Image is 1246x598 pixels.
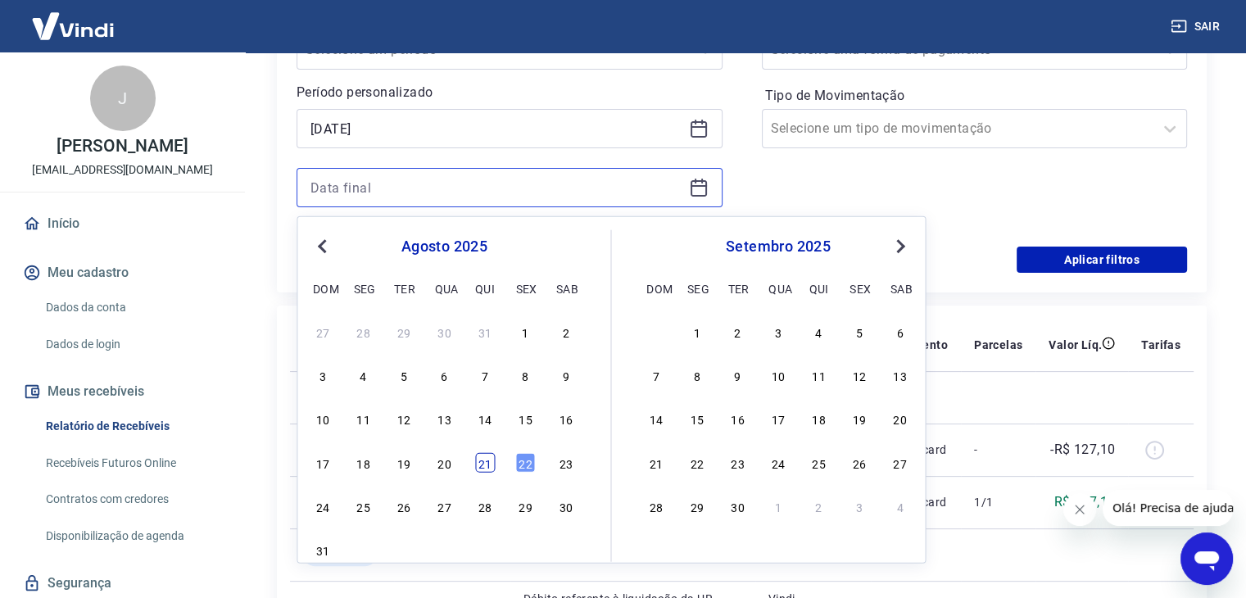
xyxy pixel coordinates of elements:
[515,278,535,297] div: sex
[768,278,788,297] div: qua
[313,365,333,385] div: Choose domingo, 3 de agosto de 2025
[850,322,869,342] div: Choose sexta-feira, 5 de setembro de 2025
[1049,337,1102,353] p: Valor Líq.
[890,278,910,297] div: sab
[20,1,126,51] img: Vindi
[297,83,723,102] p: Período personalizado
[394,452,414,472] div: Choose terça-feira, 19 de agosto de 2025
[39,482,225,516] a: Contratos com credores
[1180,532,1233,585] iframe: Botão para abrir a janela de mensagens
[687,365,707,385] div: Choose segunda-feira, 8 de setembro de 2025
[645,237,913,256] div: setembro 2025
[1063,493,1096,526] iframe: Fechar mensagem
[354,409,374,428] div: Choose segunda-feira, 11 de agosto de 2025
[850,278,869,297] div: sex
[10,11,138,25] span: Olá! Precisa de ajuda?
[313,278,333,297] div: dom
[645,319,913,518] div: month 2025-09
[556,452,576,472] div: Choose sábado, 23 de agosto de 2025
[727,365,747,385] div: Choose terça-feira, 9 de setembro de 2025
[313,452,333,472] div: Choose domingo, 17 de agosto de 2025
[515,540,535,559] div: Choose sexta-feira, 5 de setembro de 2025
[556,496,576,516] div: Choose sábado, 30 de agosto de 2025
[434,496,454,516] div: Choose quarta-feira, 27 de agosto de 2025
[768,365,788,385] div: Choose quarta-feira, 10 de setembro de 2025
[768,452,788,472] div: Choose quarta-feira, 24 de setembro de 2025
[32,161,213,179] p: [EMAIL_ADDRESS][DOMAIN_NAME]
[646,322,666,342] div: Choose domingo, 31 de agosto de 2025
[312,237,332,256] button: Previous Month
[1167,11,1226,42] button: Sair
[354,278,374,297] div: seg
[313,409,333,428] div: Choose domingo, 10 de agosto de 2025
[475,322,495,342] div: Choose quinta-feira, 31 de julho de 2025
[394,496,414,516] div: Choose terça-feira, 26 de agosto de 2025
[768,322,788,342] div: Choose quarta-feira, 3 de setembro de 2025
[646,496,666,516] div: Choose domingo, 28 de setembro de 2025
[313,540,333,559] div: Choose domingo, 31 de agosto de 2025
[727,496,747,516] div: Choose terça-feira, 30 de setembro de 2025
[809,452,829,472] div: Choose quinta-feira, 25 de setembro de 2025
[394,409,414,428] div: Choose terça-feira, 12 de agosto de 2025
[394,322,414,342] div: Choose terça-feira, 29 de julho de 2025
[90,66,156,131] div: J
[556,278,576,297] div: sab
[475,409,495,428] div: Choose quinta-feira, 14 de agosto de 2025
[434,365,454,385] div: Choose quarta-feira, 6 de agosto de 2025
[850,365,869,385] div: Choose sexta-feira, 12 de setembro de 2025
[310,237,578,256] div: agosto 2025
[39,291,225,324] a: Dados da conta
[354,540,374,559] div: Choose segunda-feira, 1 de setembro de 2025
[646,278,666,297] div: dom
[890,409,910,428] div: Choose sábado, 20 de setembro de 2025
[1054,492,1116,512] p: R$ 127,10
[475,452,495,472] div: Choose quinta-feira, 21 de agosto de 2025
[394,540,414,559] div: Choose terça-feira, 2 de setembro de 2025
[687,496,707,516] div: Choose segunda-feira, 29 de setembro de 2025
[809,409,829,428] div: Choose quinta-feira, 18 de setembro de 2025
[809,278,829,297] div: qui
[394,365,414,385] div: Choose terça-feira, 5 de agosto de 2025
[556,409,576,428] div: Choose sábado, 16 de agosto de 2025
[434,409,454,428] div: Choose quarta-feira, 13 de agosto de 2025
[727,322,747,342] div: Choose terça-feira, 2 de setembro de 2025
[890,365,910,385] div: Choose sábado, 13 de setembro de 2025
[39,446,225,480] a: Recebíveis Futuros Online
[768,409,788,428] div: Choose quarta-feira, 17 de setembro de 2025
[354,322,374,342] div: Choose segunda-feira, 28 de julho de 2025
[434,452,454,472] div: Choose quarta-feira, 20 de agosto de 2025
[20,206,225,242] a: Início
[850,452,869,472] div: Choose sexta-feira, 26 de setembro de 2025
[768,496,788,516] div: Choose quarta-feira, 1 de outubro de 2025
[57,138,188,155] p: [PERSON_NAME]
[974,442,1022,458] p: -
[765,86,1185,106] label: Tipo de Movimentação
[809,365,829,385] div: Choose quinta-feira, 11 de setembro de 2025
[1050,440,1115,460] p: -R$ 127,10
[475,540,495,559] div: Choose quinta-feira, 4 de setembro de 2025
[515,365,535,385] div: Choose sexta-feira, 8 de agosto de 2025
[646,452,666,472] div: Choose domingo, 21 de setembro de 2025
[310,319,578,562] div: month 2025-08
[727,452,747,472] div: Choose terça-feira, 23 de setembro de 2025
[475,496,495,516] div: Choose quinta-feira, 28 de agosto de 2025
[974,494,1022,510] p: 1/1
[809,322,829,342] div: Choose quinta-feira, 4 de setembro de 2025
[556,365,576,385] div: Choose sábado, 9 de agosto de 2025
[809,496,829,516] div: Choose quinta-feira, 2 de outubro de 2025
[646,409,666,428] div: Choose domingo, 14 de setembro de 2025
[890,496,910,516] div: Choose sábado, 4 de outubro de 2025
[556,322,576,342] div: Choose sábado, 2 de agosto de 2025
[687,409,707,428] div: Choose segunda-feira, 15 de setembro de 2025
[20,255,225,291] button: Meu cadastro
[39,519,225,553] a: Disponibilização de agenda
[1017,247,1187,273] button: Aplicar filtros
[974,337,1022,353] p: Parcelas
[687,322,707,342] div: Choose segunda-feira, 1 de setembro de 2025
[394,278,414,297] div: ter
[687,278,707,297] div: seg
[890,452,910,472] div: Choose sábado, 27 de setembro de 2025
[850,496,869,516] div: Choose sexta-feira, 3 de outubro de 2025
[313,496,333,516] div: Choose domingo, 24 de agosto de 2025
[1103,490,1233,526] iframe: Mensagem da empresa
